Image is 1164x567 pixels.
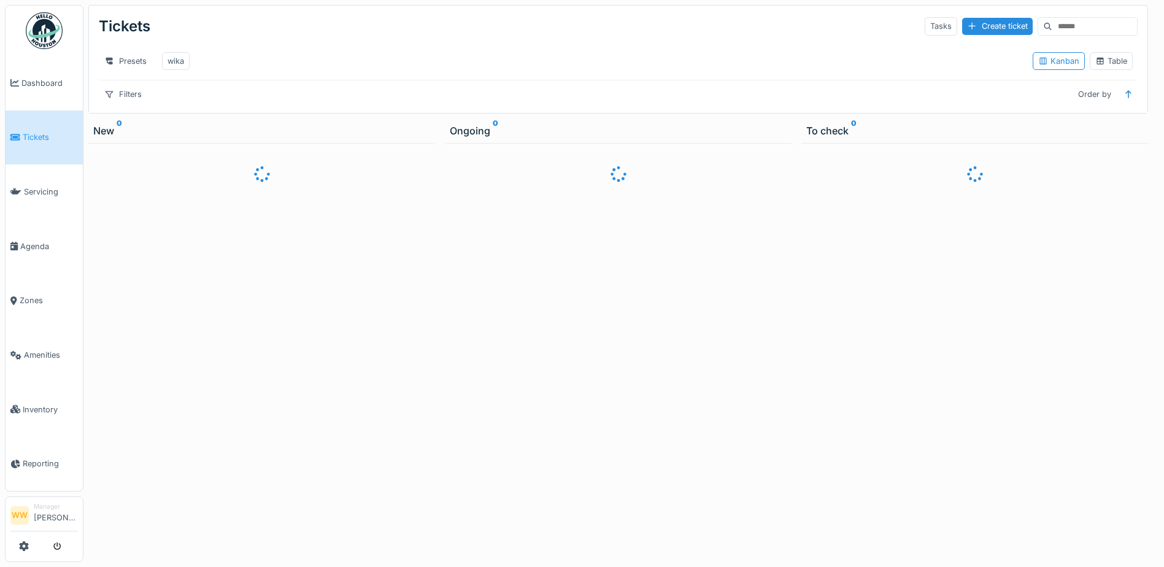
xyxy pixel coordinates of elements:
div: Presets [99,52,152,70]
div: New [93,123,430,138]
a: Amenities [6,328,83,382]
div: wika [168,55,184,67]
div: To check [806,123,1143,138]
a: Dashboard [6,56,83,110]
span: Amenities [24,349,78,361]
div: Table [1095,55,1127,67]
sup: 0 [851,123,857,138]
sup: 0 [117,123,122,138]
a: Servicing [6,164,83,219]
div: Kanban [1038,55,1079,67]
span: Zones [20,295,78,306]
span: Servicing [24,186,78,198]
div: Manager [34,502,78,511]
a: Agenda [6,219,83,274]
span: Inventory [23,404,78,415]
div: Ongoing [450,123,787,138]
a: Reporting [6,437,83,492]
div: Filters [99,85,147,103]
div: Create ticket [962,18,1033,34]
a: Tickets [6,110,83,165]
a: Zones [6,274,83,328]
li: WW [10,506,29,525]
div: Tickets [99,10,150,42]
div: Order by [1073,85,1117,103]
sup: 0 [493,123,498,138]
img: Badge_color-CXgf-gQk.svg [26,12,63,49]
div: Tasks [925,17,957,35]
span: Reporting [23,458,78,469]
a: WW Manager[PERSON_NAME] [10,502,78,531]
span: Dashboard [21,77,78,89]
span: Agenda [20,241,78,252]
a: Inventory [6,382,83,437]
li: [PERSON_NAME] [34,502,78,528]
span: Tickets [23,131,78,143]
